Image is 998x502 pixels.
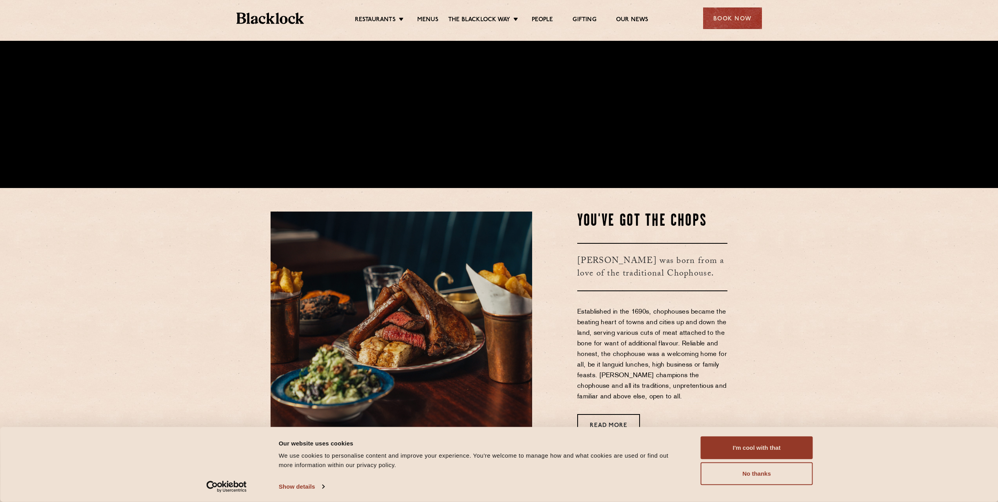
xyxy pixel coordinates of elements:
[701,436,813,459] button: I'm cool with that
[192,481,261,493] a: Usercentrics Cookiebot - opens in a new window
[279,481,324,493] a: Show details
[279,438,683,448] div: Our website uses cookies
[417,16,438,25] a: Menus
[448,16,510,25] a: The Blacklock Way
[577,307,727,402] p: Established in the 1690s, chophouses became the beating heart of towns and cities up and down the...
[577,414,640,436] a: Read More
[573,16,596,25] a: Gifting
[236,13,304,24] img: BL_Textured_Logo-footer-cropped.svg
[577,243,727,291] h3: [PERSON_NAME] was born from a love of the traditional Chophouse.
[279,451,683,470] div: We use cookies to personalise content and improve your experience. You're welcome to manage how a...
[532,16,553,25] a: People
[703,7,762,29] div: Book Now
[577,212,727,231] h2: You've Got The Chops
[616,16,649,25] a: Our News
[701,462,813,485] button: No thanks
[271,212,532,436] img: May25-Blacklock-AllIn-00417-scaled-e1752246198448.jpg
[355,16,396,25] a: Restaurants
